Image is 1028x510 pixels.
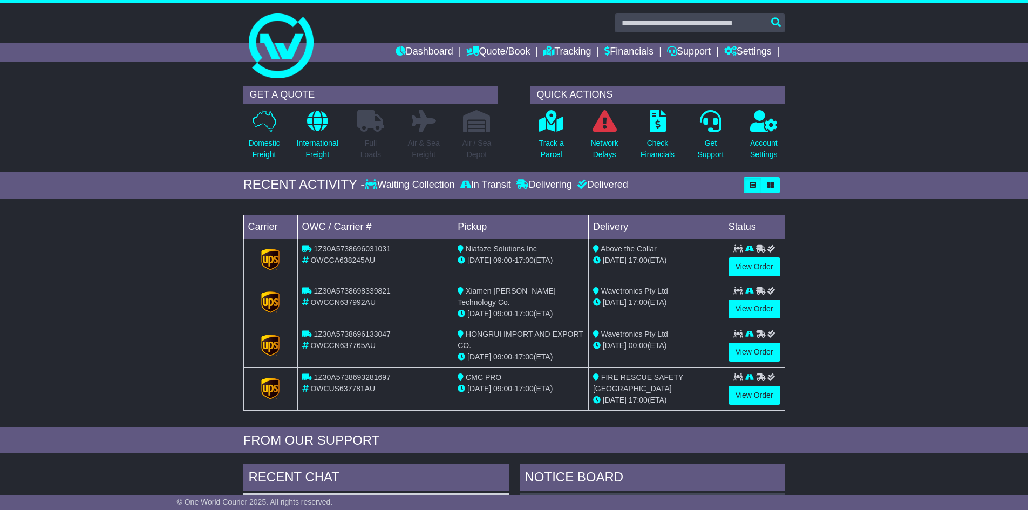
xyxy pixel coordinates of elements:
span: Xiamen [PERSON_NAME] Technology Co. [458,287,555,307]
td: OWC / Carrier # [297,215,453,239]
span: Above the Collar [601,244,657,253]
td: Delivery [588,215,724,239]
a: Dashboard [396,43,453,62]
a: Settings [724,43,772,62]
span: 17:00 [515,309,534,318]
div: - (ETA) [458,255,584,266]
div: FROM OUR SUPPORT [243,433,785,448]
span: CMC PRO [466,373,501,382]
span: 09:00 [493,309,512,318]
div: QUICK ACTIONS [530,86,785,104]
span: 17:00 [515,256,534,264]
span: HONGRUI IMPORT AND EXPORT CO. [458,330,583,350]
span: Wavetronics Pty Ltd [601,330,668,338]
span: 00:00 [629,341,648,350]
span: FIRE RESCUE SAFETY [GEOGRAPHIC_DATA] [593,373,683,393]
a: DomesticFreight [248,110,280,166]
div: GET A QUOTE [243,86,498,104]
span: 17:00 [515,384,534,393]
span: 1Z30A5738693281697 [314,373,390,382]
img: GetCarrierServiceLogo [261,378,280,399]
span: 17:00 [629,256,648,264]
a: Tracking [543,43,591,62]
span: [DATE] [467,256,491,264]
p: Check Financials [641,138,675,160]
span: [DATE] [603,341,627,350]
div: Waiting Collection [365,179,457,191]
span: [DATE] [603,396,627,404]
td: Status [724,215,785,239]
a: View Order [729,300,780,318]
a: InternationalFreight [296,110,339,166]
span: OWCUS637781AU [310,384,375,393]
a: AccountSettings [750,110,778,166]
div: - (ETA) [458,308,584,319]
span: 1Z30A5738696133047 [314,330,390,338]
a: View Order [729,386,780,405]
span: OWCCA638245AU [310,256,375,264]
p: Network Delays [590,138,618,160]
div: Delivering [514,179,575,191]
div: RECENT CHAT [243,464,509,493]
span: [DATE] [467,352,491,361]
p: Full Loads [357,138,384,160]
a: Quote/Book [466,43,530,62]
span: © One World Courier 2025. All rights reserved. [177,498,333,506]
p: Account Settings [750,138,778,160]
div: RECENT ACTIVITY - [243,177,365,193]
span: 17:00 [515,352,534,361]
span: 17:00 [629,396,648,404]
span: 09:00 [493,384,512,393]
span: OWCCN637992AU [310,298,376,307]
span: [DATE] [467,384,491,393]
a: Support [667,43,711,62]
div: Delivered [575,179,628,191]
p: Domestic Freight [248,138,280,160]
a: Track aParcel [539,110,564,166]
div: (ETA) [593,395,719,406]
span: 1Z30A5738698339821 [314,287,390,295]
p: Air / Sea Depot [462,138,492,160]
img: GetCarrierServiceLogo [261,249,280,270]
p: International Freight [297,138,338,160]
p: Track a Parcel [539,138,564,160]
div: - (ETA) [458,383,584,395]
span: [DATE] [603,298,627,307]
a: View Order [729,257,780,276]
div: (ETA) [593,297,719,308]
td: Carrier [243,215,297,239]
span: 09:00 [493,256,512,264]
span: 17:00 [629,298,648,307]
span: [DATE] [467,309,491,318]
a: GetSupport [697,110,724,166]
a: Financials [604,43,653,62]
span: 09:00 [493,352,512,361]
span: [DATE] [603,256,627,264]
img: GetCarrierServiceLogo [261,335,280,356]
div: - (ETA) [458,351,584,363]
td: Pickup [453,215,589,239]
img: GetCarrierServiceLogo [261,291,280,313]
span: OWCCN637765AU [310,341,376,350]
a: CheckFinancials [640,110,675,166]
span: 1Z30A5738696031031 [314,244,390,253]
div: In Transit [458,179,514,191]
p: Air & Sea Freight [408,138,440,160]
a: NetworkDelays [590,110,618,166]
span: Niafaze Solutions Inc [466,244,537,253]
div: (ETA) [593,255,719,266]
a: View Order [729,343,780,362]
div: NOTICE BOARD [520,464,785,493]
span: Wavetronics Pty Ltd [601,287,668,295]
div: (ETA) [593,340,719,351]
p: Get Support [697,138,724,160]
